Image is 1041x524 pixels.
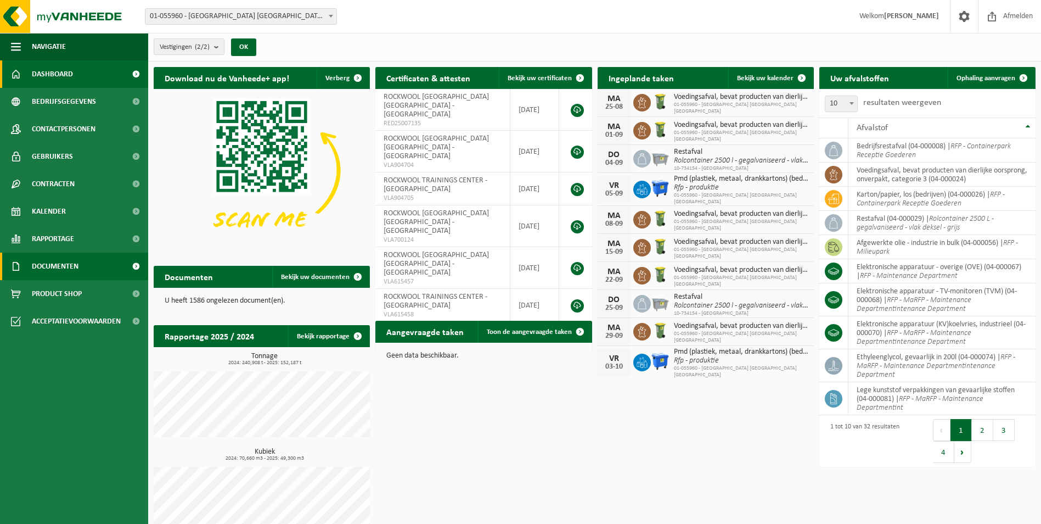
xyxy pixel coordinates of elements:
[674,102,808,115] span: 01-055960 - [GEOGRAPHIC_DATA] [GEOGRAPHIC_DATA] [GEOGRAPHIC_DATA]
[933,441,954,463] button: 4
[884,12,939,20] strong: [PERSON_NAME]
[651,321,669,340] img: WB-0140-HPE-GN-50
[510,247,559,289] td: [DATE]
[154,325,265,347] h2: Rapportage 2025 / 2024
[825,96,858,112] span: 10
[674,348,808,356] span: Pmd (plastiek, metaal, drankkartons) (bedrijven)
[857,215,994,232] i: Rolcontainer 2500 L - gegalvaniseerd - vlak deksel - grijs
[384,176,487,193] span: ROCKWOOL TRAININGS CENTER - [GEOGRAPHIC_DATA]
[737,75,794,82] span: Bekijk uw kalender
[651,293,669,312] img: WB-2500-GAL-GY-01
[32,225,74,253] span: Rapportage
[510,289,559,322] td: [DATE]
[674,247,808,260] span: 01-055960 - [GEOGRAPHIC_DATA] [GEOGRAPHIC_DATA] [GEOGRAPHIC_DATA]
[598,67,685,88] h2: Ingeplande taken
[231,38,256,56] button: OK
[728,67,813,89] a: Bekijk uw kalender
[651,120,669,139] img: WB-0140-HPE-GN-50
[651,179,669,198] img: WB-1100-HPE-BE-01
[478,321,591,343] a: Toon de aangevraagde taken
[863,98,941,107] label: resultaten weergeven
[386,352,581,360] p: Geen data beschikbaar.
[651,352,669,371] img: WB-1100-HPE-BE-01
[674,266,808,275] span: Voedingsafval, bevat producten van dierlijke oorsprong, onverpakt, categorie 3
[819,67,900,88] h2: Uw afvalstoffen
[145,8,337,25] span: 01-055960 - ROCKWOOL BELGIUM NV - WIJNEGEM
[384,209,489,235] span: ROCKWOOL [GEOGRAPHIC_DATA] [GEOGRAPHIC_DATA] - [GEOGRAPHIC_DATA]
[674,356,719,365] i: Rfp - produktie
[325,75,350,82] span: Verberg
[857,191,1005,208] i: RFP - Containerpark Receptie Goederen
[651,209,669,228] img: WB-0140-HPE-GN-50
[510,172,559,205] td: [DATE]
[384,310,502,319] span: VLA615458
[195,43,210,51] count: (2/2)
[281,274,350,281] span: Bekijk uw documenten
[384,119,502,128] span: RED25007135
[32,33,66,60] span: Navigatie
[603,276,625,284] div: 22-09
[848,259,1036,283] td: elektronische apparatuur - overige (OVE) (04-000067) |
[651,148,669,167] img: WB-2500-GAL-GY-01
[487,328,572,336] span: Toon de aangevraagde taken
[674,275,808,288] span: 01-055960 - [GEOGRAPHIC_DATA] [GEOGRAPHIC_DATA] [GEOGRAPHIC_DATA]
[603,103,625,111] div: 25-08
[160,39,210,55] span: Vestigingen
[32,115,95,143] span: Contactpersonen
[384,194,502,203] span: VLA904705
[288,325,369,347] a: Bekijk rapportage
[384,293,487,310] span: ROCKWOOL TRAININGS CENTER - [GEOGRAPHIC_DATA]
[603,190,625,198] div: 05-09
[384,251,489,277] span: ROCKWOOL [GEOGRAPHIC_DATA] [GEOGRAPHIC_DATA] - [GEOGRAPHIC_DATA]
[848,235,1036,259] td: afgewerkte olie - industrie in bulk (04-000056) |
[674,175,808,183] span: Pmd (plastiek, metaal, drankkartons) (bedrijven)
[603,220,625,228] div: 08-09
[848,382,1036,415] td: lege kunststof verpakkingen van gevaarlijke stoffen (04-000081) |
[384,277,502,286] span: VLA615457
[384,93,489,119] span: ROCKWOOL [GEOGRAPHIC_DATA] [GEOGRAPHIC_DATA] - [GEOGRAPHIC_DATA]
[651,237,669,256] img: WB-0140-HPE-GN-50
[825,96,857,112] span: 10
[603,94,625,103] div: MA
[384,161,502,170] span: VLA904704
[674,293,808,302] span: Restafval
[499,67,591,89] a: Bekijk uw certificaten
[603,181,625,190] div: VR
[848,163,1036,187] td: voedingsafval, bevat producten van dierlijke oorsprong, onverpakt, categorie 3 (04-000024)
[674,331,808,344] span: 01-055960 - [GEOGRAPHIC_DATA] [GEOGRAPHIC_DATA] [GEOGRAPHIC_DATA]
[603,304,625,312] div: 25-09
[848,187,1036,211] td: karton/papier, los (bedrijven) (04-000026) |
[508,75,572,82] span: Bekijk uw certificaten
[32,280,82,308] span: Product Shop
[32,253,78,280] span: Documenten
[603,332,625,340] div: 29-09
[603,248,625,256] div: 15-09
[375,67,481,88] h2: Certificaten & attesten
[510,205,559,247] td: [DATE]
[857,296,971,313] i: RFP - MaRFP - Maintenance Departmentintenance Department
[674,219,808,232] span: 01-055960 - [GEOGRAPHIC_DATA] [GEOGRAPHIC_DATA] [GEOGRAPHIC_DATA]
[950,419,972,441] button: 1
[674,157,842,165] i: Rolcontainer 2500 l - gegalvaniseerd - vlak deksel - grijs
[674,183,719,192] i: Rfp - produktie
[603,324,625,332] div: MA
[674,302,842,310] i: Rolcontainer 2500 l - gegalvaniseerd - vlak deksel - grijs
[954,441,971,463] button: Next
[933,419,950,441] button: Previous
[154,67,300,88] h2: Download nu de Vanheede+ app!
[651,265,669,284] img: WB-0140-HPE-GN-50
[159,360,370,366] span: 2024: 240,908 t - 2025: 152,187 t
[848,211,1036,235] td: restafval (04-000029) |
[603,122,625,131] div: MA
[603,131,625,139] div: 01-09
[32,198,66,225] span: Kalender
[159,448,370,461] h3: Kubiek
[384,236,502,244] span: VLA700124
[159,353,370,366] h3: Tonnage
[857,239,1018,256] i: RFP - Milieupark
[603,296,625,304] div: DO
[674,93,808,102] span: Voedingsafval, bevat producten van dierlijke oorsprong, onverpakt, categorie 3
[510,89,559,131] td: [DATE]
[603,211,625,220] div: MA
[384,135,489,160] span: ROCKWOOL [GEOGRAPHIC_DATA] [GEOGRAPHIC_DATA] - [GEOGRAPHIC_DATA]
